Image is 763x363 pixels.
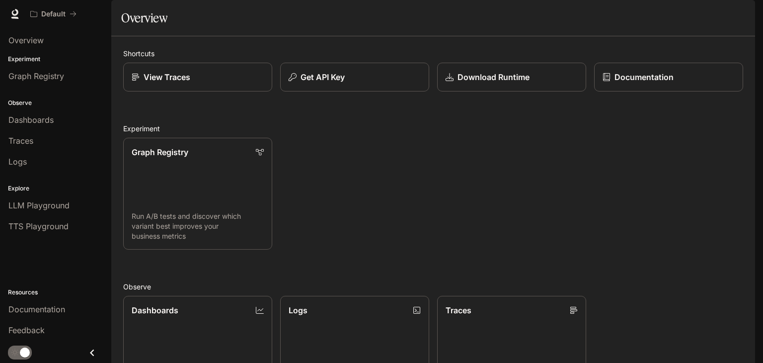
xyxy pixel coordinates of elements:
button: All workspaces [26,4,81,24]
a: Graph RegistryRun A/B tests and discover which variant best improves your business metrics [123,138,272,250]
h2: Observe [123,281,743,292]
h1: Overview [121,8,167,28]
button: Get API Key [280,63,429,91]
p: View Traces [144,71,190,83]
h2: Shortcuts [123,48,743,59]
a: Documentation [594,63,743,91]
a: View Traces [123,63,272,91]
p: Graph Registry [132,146,188,158]
p: Download Runtime [458,71,530,83]
p: Run A/B tests and discover which variant best improves your business metrics [132,211,264,241]
h2: Experiment [123,123,743,134]
p: Default [41,10,66,18]
p: Documentation [614,71,674,83]
p: Traces [446,304,471,316]
p: Get API Key [301,71,345,83]
p: Logs [289,304,307,316]
p: Dashboards [132,304,178,316]
a: Download Runtime [437,63,586,91]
